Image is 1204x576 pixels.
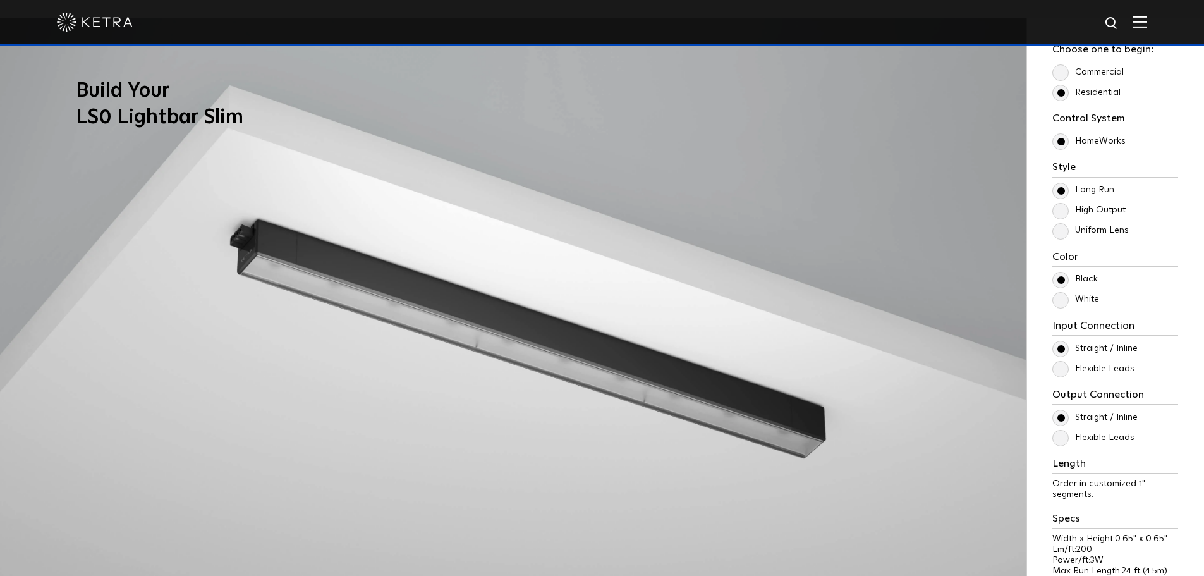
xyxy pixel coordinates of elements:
[1052,513,1178,529] h3: Specs
[1052,294,1099,305] label: White
[1052,67,1124,78] label: Commercial
[1052,412,1138,423] label: Straight / Inline
[1052,113,1178,128] h3: Control System
[1052,205,1126,216] label: High Output
[1052,555,1178,566] p: Power/ft:
[1052,44,1153,59] h3: Choose one to begin:
[1052,225,1129,236] label: Uniform Lens
[1104,16,1120,32] img: search icon
[1052,343,1138,354] label: Straight / Inline
[1052,458,1178,474] h3: Length
[1115,534,1167,543] span: 0.65" x 0.65"
[1122,567,1167,575] span: 24 ft (4.5m)
[57,13,133,32] img: ketra-logo-2019-white
[1052,389,1178,405] h3: Output Connection
[1090,556,1104,565] span: 3W
[1052,534,1178,544] p: Width x Height:
[1052,161,1178,177] h3: Style
[1052,320,1178,336] h3: Input Connection
[1052,87,1121,98] label: Residential
[1052,274,1098,285] label: Black
[1052,364,1134,374] label: Flexible Leads
[1052,479,1145,499] span: Order in customized 1" segments.
[1133,16,1147,28] img: Hamburger%20Nav.svg
[1052,185,1114,195] label: Long Run
[1052,544,1178,555] p: Lm/ft:
[1052,251,1178,267] h3: Color
[1052,136,1126,147] label: HomeWorks
[1076,545,1092,554] span: 200
[1052,432,1134,443] label: Flexible Leads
